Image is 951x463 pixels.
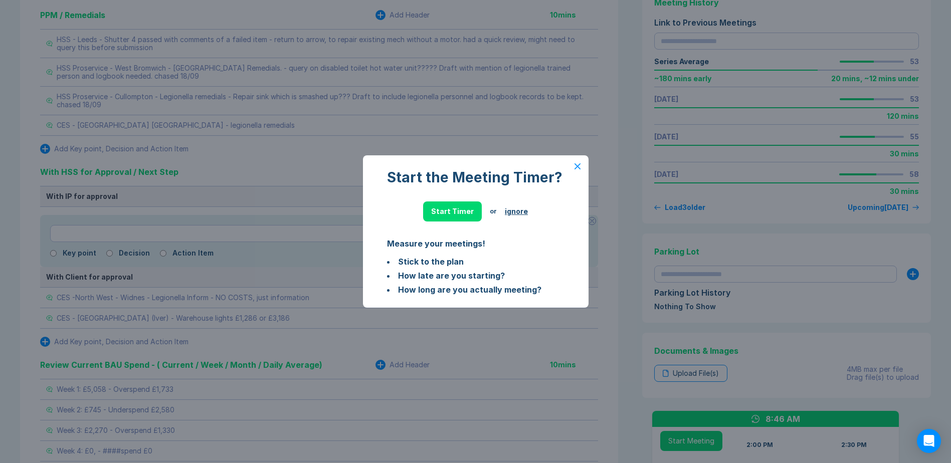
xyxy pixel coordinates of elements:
li: How long are you actually meeting? [387,284,564,296]
li: Stick to the plan [387,256,564,268]
div: Start the Meeting Timer? [387,169,564,185]
div: Measure your meetings! [387,238,564,250]
div: Open Intercom Messenger [917,429,941,453]
li: How late are you starting? [387,270,564,282]
div: or [490,207,497,215]
button: ignore [505,207,528,215]
button: Start Timer [423,201,482,221]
